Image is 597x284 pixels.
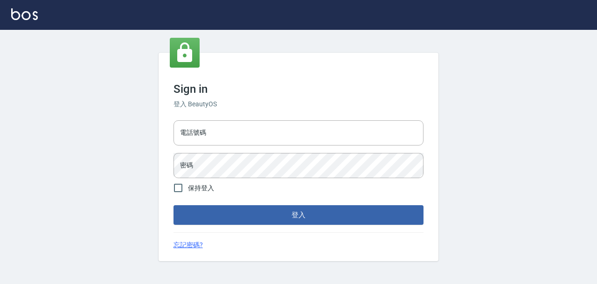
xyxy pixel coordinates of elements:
[11,8,38,20] img: Logo
[174,205,423,225] button: 登入
[174,83,423,96] h3: Sign in
[174,99,423,109] h6: 登入 BeautyOS
[188,183,214,193] span: 保持登入
[174,240,203,250] a: 忘記密碼?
